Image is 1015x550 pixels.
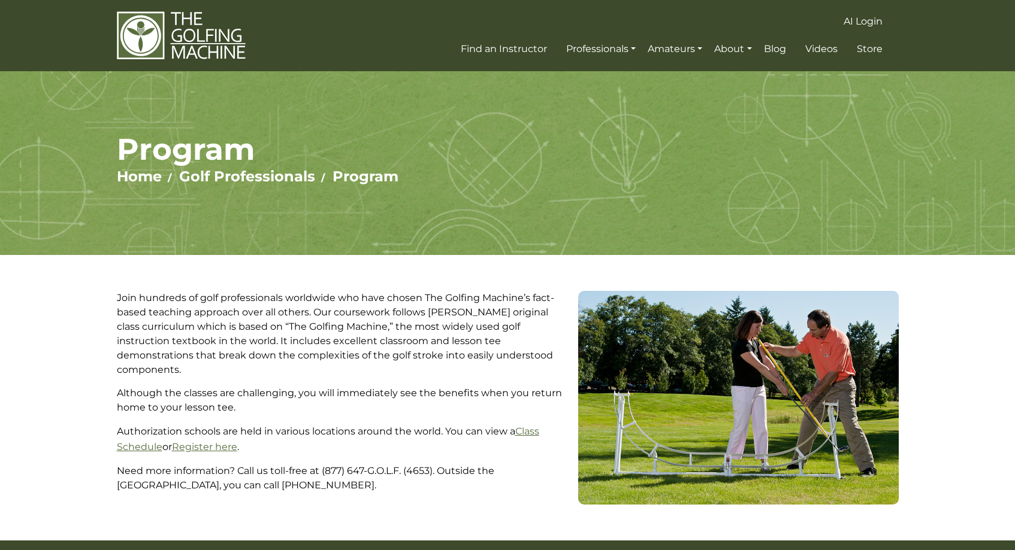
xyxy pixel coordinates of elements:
[563,38,639,60] a: Professionals
[117,424,569,455] p: Authorization schools are held in various locations around the world. You can view a or .
[761,38,789,60] a: Blog
[645,38,705,60] a: Amateurs
[458,38,550,60] a: Find an Instructor
[841,11,886,32] a: AI Login
[711,38,754,60] a: About
[854,38,886,60] a: Store
[802,38,841,60] a: Videos
[805,43,838,54] span: Videos
[117,291,569,377] p: Join hundreds of golf professionals worldwide who have chosen The Golfing Machine’s fact-based te...
[117,426,539,452] a: Class Schedule
[117,11,246,60] img: The Golfing Machine
[117,168,162,185] a: Home
[844,16,883,27] span: AI Login
[117,464,569,493] p: Need more information? Call us toll-free at (877) 647-G.O.L.F. (4653). Outside the [GEOGRAPHIC_DA...
[857,43,883,54] span: Store
[764,43,786,54] span: Blog
[117,131,899,168] h1: Program
[117,386,569,415] p: Although the classes are challenging, you will immediately see the benefits when you return home ...
[461,43,547,54] span: Find an Instructor
[172,441,237,452] a: Register here
[333,168,398,185] a: Program
[179,168,315,185] a: Golf Professionals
